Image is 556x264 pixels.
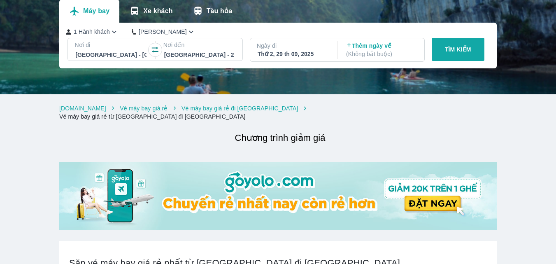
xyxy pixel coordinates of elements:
p: [PERSON_NAME] [139,28,187,36]
p: 1 Hành khách [74,28,110,36]
p: TÌM KIẾM [445,45,471,54]
nav: breadcrumb [59,104,497,121]
p: Ngày đi [257,42,329,50]
img: banner-home [59,162,497,230]
button: 1 Hành khách [66,28,119,36]
p: Tàu hỏa [207,7,233,15]
div: Thứ 2, 29 th 09, 2025 [258,50,328,58]
a: [DOMAIN_NAME] [59,105,106,112]
a: Vé máy bay giá rẻ đi [GEOGRAPHIC_DATA] [181,105,298,112]
p: Nơi đi [74,41,147,49]
button: [PERSON_NAME] [132,28,195,36]
p: Nơi đến [163,41,236,49]
p: Máy bay [83,7,109,15]
p: Thêm ngày về [346,42,417,58]
h2: Chương trình giảm giá [63,131,497,145]
a: Vé máy bay giá rẻ từ [GEOGRAPHIC_DATA] đi [GEOGRAPHIC_DATA] [59,113,246,120]
p: Xe khách [143,7,172,15]
button: TÌM KIẾM [432,38,484,61]
a: Vé máy bay giá rẻ [120,105,167,112]
p: ( Không bắt buộc ) [346,50,417,58]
